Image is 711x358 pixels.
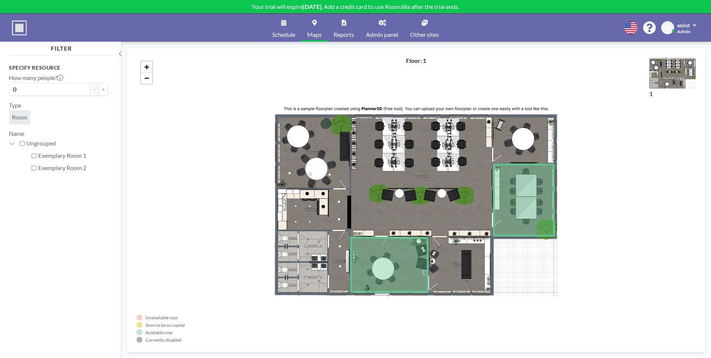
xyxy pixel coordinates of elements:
[26,140,108,147] label: Ungrouped
[328,14,360,42] a: Reports
[145,330,173,335] div: Available now
[307,32,322,38] span: Maps
[272,32,295,38] span: Schedule
[144,62,149,71] span: +
[404,14,445,42] a: Other sites
[266,14,301,42] a: Schedule
[38,164,108,172] label: Exemplary Room 2
[360,14,404,42] a: Admin panel
[649,90,653,97] label: 1
[301,14,328,42] a: Maps
[145,322,185,328] div: Soon to be occupied
[9,74,63,81] label: How many people?
[12,114,27,121] span: Room
[38,152,108,159] label: Exemplary Room 1
[144,73,149,83] span: −
[406,57,426,64] h4: Floor: 1
[9,64,108,71] h3: Specify resource
[145,315,178,320] div: Unavailable now
[141,61,152,73] a: Zoom in
[677,22,690,28] span: assist
[145,337,181,343] div: Currently disabled
[9,42,114,52] h4: FILTER
[303,3,322,10] b: [DATE]
[649,57,696,89] img: ExemplaryFloorPlanRoomzilla.png
[666,25,670,31] span: A
[12,20,27,35] img: organization-logo
[9,130,24,137] label: Name
[410,32,439,38] span: Other sites
[9,102,21,109] label: Type
[99,83,108,96] button: +
[90,83,99,96] button: -
[141,73,152,84] a: Zoom out
[334,32,354,38] span: Reports
[677,29,691,34] span: Admin
[366,32,398,38] span: Admin panel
